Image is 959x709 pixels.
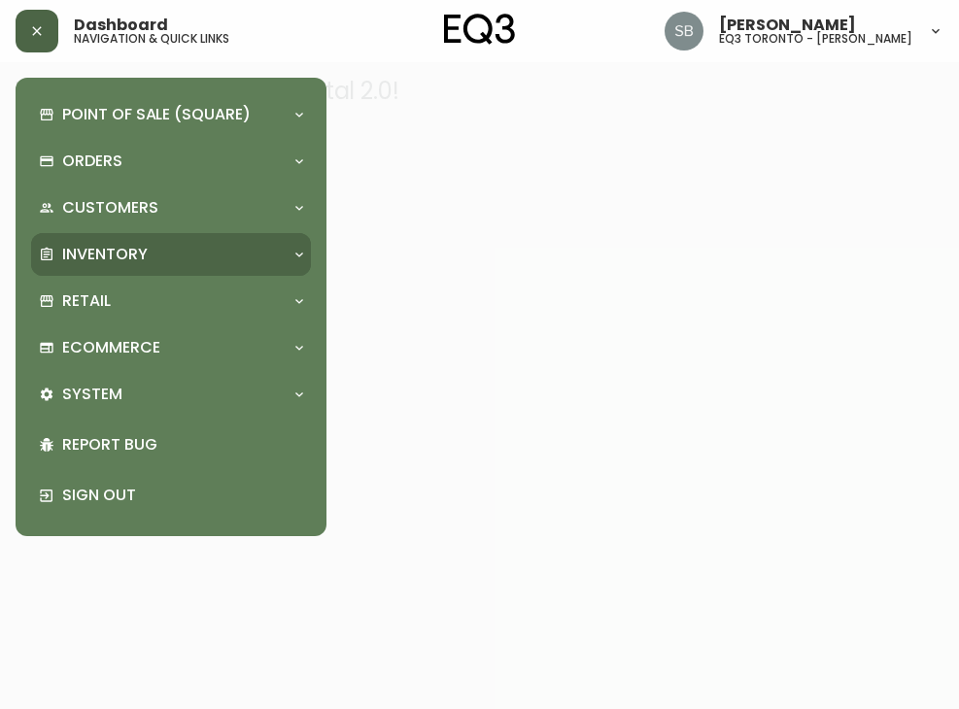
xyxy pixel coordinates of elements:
p: Orders [62,151,122,172]
p: Ecommerce [62,337,160,358]
div: Ecommerce [31,326,311,369]
div: Orders [31,140,311,183]
h5: eq3 toronto - [PERSON_NAME] [719,33,912,45]
span: [PERSON_NAME] [719,17,856,33]
span: Dashboard [74,17,168,33]
img: 62e4f14275e5c688c761ab51c449f16a [665,12,703,51]
p: Report Bug [62,434,303,456]
div: Point of Sale (Square) [31,93,311,136]
p: Inventory [62,244,148,265]
p: Customers [62,197,158,219]
div: Customers [31,186,311,229]
img: logo [444,14,516,45]
div: System [31,373,311,416]
div: Retail [31,280,311,322]
div: Inventory [31,233,311,276]
p: Point of Sale (Square) [62,104,251,125]
p: System [62,384,122,405]
p: Sign Out [62,485,303,506]
div: Report Bug [31,420,311,470]
h5: navigation & quick links [74,33,229,45]
div: Sign Out [31,470,311,521]
p: Retail [62,290,111,312]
